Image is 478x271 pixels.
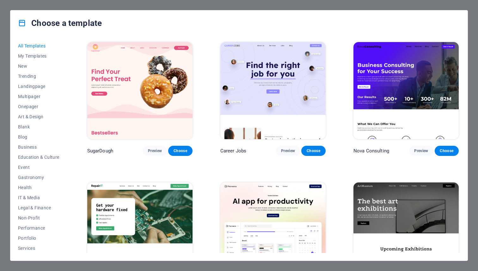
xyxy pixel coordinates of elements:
button: New [18,61,59,71]
button: Onepager [18,102,59,112]
button: All Templates [18,41,59,51]
button: Blog [18,132,59,142]
button: Preview [409,146,433,156]
span: My Templates [18,53,59,59]
button: Gastronomy [18,172,59,182]
span: Blog [18,134,59,139]
button: Portfolio [18,233,59,243]
span: Performance [18,225,59,231]
button: IT & Media [18,193,59,203]
span: Preview [148,148,162,153]
span: Onepager [18,104,59,109]
span: Business [18,145,59,150]
span: Preview [281,148,295,153]
span: Preview [414,148,428,153]
button: Art & Design [18,112,59,122]
span: Gastronomy [18,175,59,180]
button: Landingpage [18,81,59,91]
span: Multipager [18,94,59,99]
button: Multipager [18,91,59,102]
button: Choose [168,146,192,156]
button: Preview [276,146,300,156]
span: Art & Design [18,114,59,119]
button: Event [18,162,59,172]
span: All Templates [18,43,59,48]
img: Nova Consulting [353,42,459,139]
span: Blank [18,124,59,129]
button: Blank [18,122,59,132]
button: Business [18,142,59,152]
span: Landingpage [18,84,59,89]
button: Legal & Finance [18,203,59,213]
span: Trending [18,74,59,79]
button: Services [18,243,59,253]
span: Choose [306,148,320,153]
button: Health [18,182,59,193]
button: My Templates [18,51,59,61]
button: Choose [435,146,459,156]
p: Nova Consulting [353,148,389,154]
span: Event [18,165,59,170]
span: Portfolio [18,236,59,241]
span: Choose [173,148,187,153]
button: Education & Culture [18,152,59,162]
h4: Choose a template [18,18,102,28]
img: SugarDough [87,42,193,139]
span: Legal & Finance [18,205,59,210]
button: Non-Profit [18,213,59,223]
button: Performance [18,223,59,233]
span: Non-Profit [18,215,59,220]
button: Choose [301,146,325,156]
span: Services [18,246,59,251]
img: Career Jobs [220,42,326,139]
span: New [18,64,59,69]
span: Choose [440,148,454,153]
button: Trending [18,71,59,81]
span: Education & Culture [18,155,59,160]
button: Preview [143,146,167,156]
p: SugarDough [87,148,113,154]
p: Career Jobs [220,148,247,154]
span: Health [18,185,59,190]
span: IT & Media [18,195,59,200]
